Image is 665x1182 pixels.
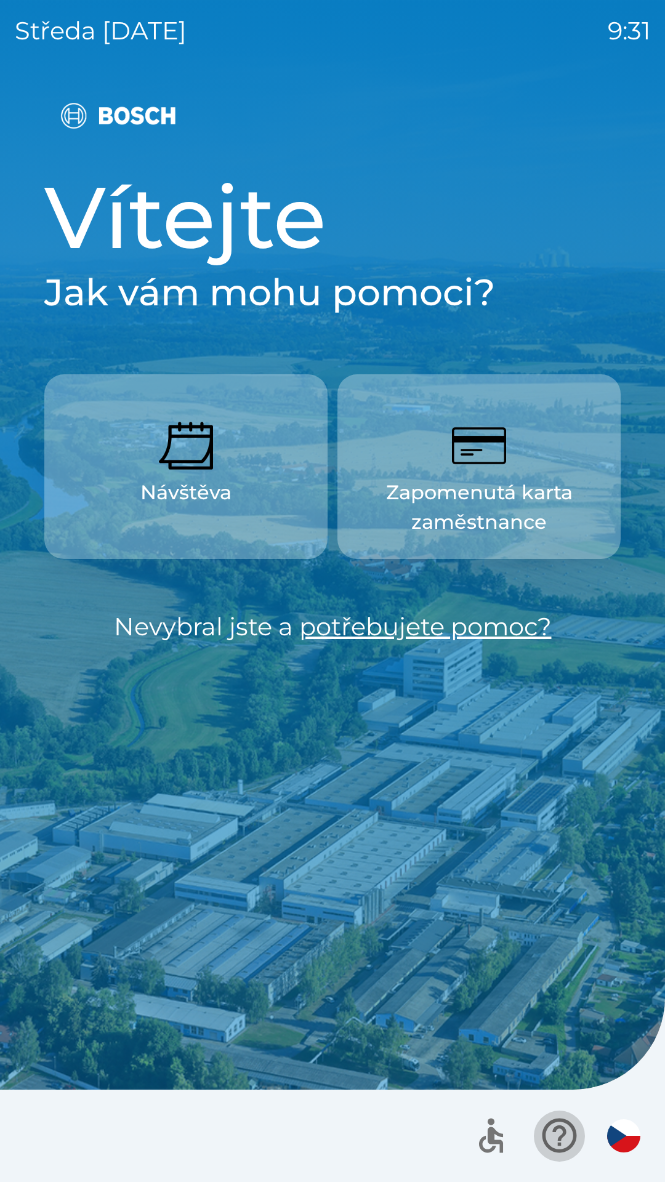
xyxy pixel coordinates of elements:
[44,86,621,145] img: Logo
[608,12,650,49] p: 9:31
[607,1119,640,1152] img: cs flag
[44,165,621,270] h1: Vítejte
[452,419,506,473] img: f2b5d795-3c69-4078-80bc-3e53fdb01545.png
[367,478,591,537] p: Zapomenutá karta zaměstnance
[140,478,232,507] p: Návštěva
[44,374,328,559] button: Návštěva
[159,419,213,473] img: 2946c4b1-c7a1-4266-b3c7-dc6eede5173e.png
[44,270,621,315] h2: Jak vám mohu pomoci?
[44,608,621,645] p: Nevybral jste a
[299,611,552,641] a: potřebujete pomoc?
[337,374,621,559] button: Zapomenutá karta zaměstnance
[15,12,187,49] p: středa [DATE]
